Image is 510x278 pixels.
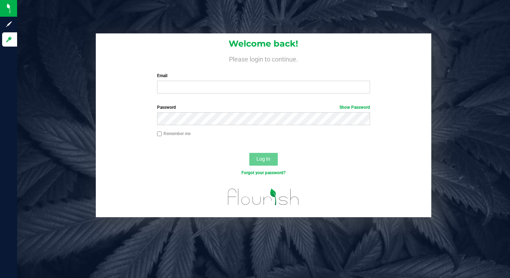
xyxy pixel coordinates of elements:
label: Remember me [157,130,191,137]
h1: Welcome back! [96,39,432,48]
a: Forgot your password? [241,170,286,175]
label: Email [157,73,370,79]
inline-svg: Sign up [5,21,12,28]
span: Password [157,105,176,110]
inline-svg: Log in [5,36,12,43]
input: Remember me [157,132,162,137]
h4: Please login to continue. [96,54,432,63]
span: Log In [256,156,270,162]
a: Show Password [339,105,370,110]
button: Log In [249,153,278,166]
img: flourish_logo.svg [222,183,306,210]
